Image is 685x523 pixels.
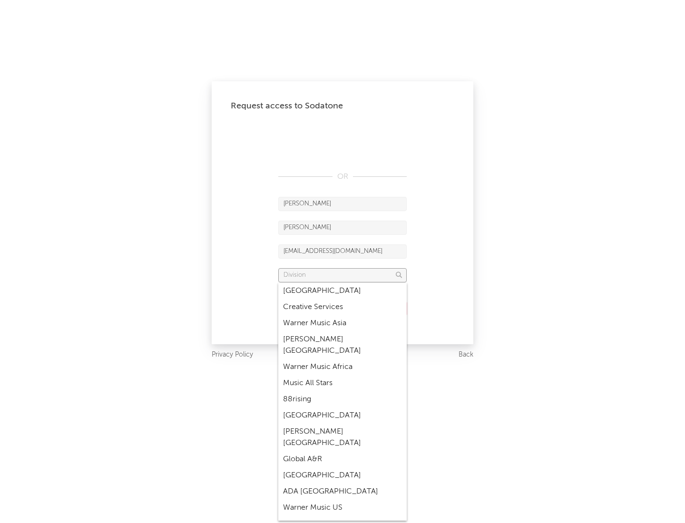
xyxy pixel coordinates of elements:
[278,391,407,407] div: 88rising
[278,359,407,375] div: Warner Music Africa
[278,375,407,391] div: Music All Stars
[278,467,407,484] div: [GEOGRAPHIC_DATA]
[278,299,407,315] div: Creative Services
[278,484,407,500] div: ADA [GEOGRAPHIC_DATA]
[231,100,454,112] div: Request access to Sodatone
[278,500,407,516] div: Warner Music US
[278,171,407,183] div: OR
[278,221,407,235] input: Last Name
[212,349,253,361] a: Privacy Policy
[278,424,407,451] div: [PERSON_NAME] [GEOGRAPHIC_DATA]
[278,268,407,282] input: Division
[278,315,407,331] div: Warner Music Asia
[278,451,407,467] div: Global A&R
[278,197,407,211] input: First Name
[278,283,407,299] div: [GEOGRAPHIC_DATA]
[278,244,407,259] input: Email
[459,349,473,361] a: Back
[278,331,407,359] div: [PERSON_NAME] [GEOGRAPHIC_DATA]
[278,407,407,424] div: [GEOGRAPHIC_DATA]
